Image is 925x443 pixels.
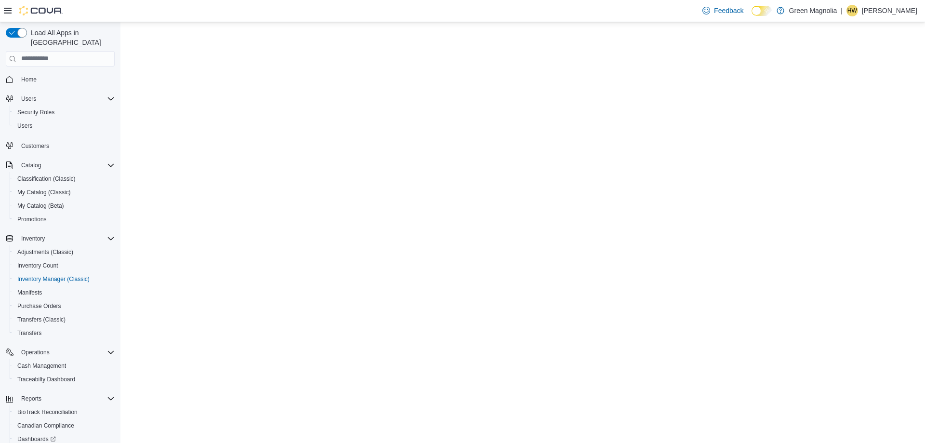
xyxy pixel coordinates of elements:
[17,435,56,443] span: Dashboards
[17,289,42,296] span: Manifests
[21,235,45,242] span: Inventory
[10,359,119,373] button: Cash Management
[17,248,73,256] span: Adjustments (Classic)
[10,419,119,432] button: Canadian Compliance
[17,108,54,116] span: Security Roles
[13,360,115,372] span: Cash Management
[17,188,71,196] span: My Catalog (Classic)
[27,28,115,47] span: Load All Apps in [GEOGRAPHIC_DATA]
[2,232,119,245] button: Inventory
[13,214,115,225] span: Promotions
[17,393,45,404] button: Reports
[17,93,40,105] button: Users
[21,349,50,356] span: Operations
[13,200,115,212] span: My Catalog (Beta)
[17,233,49,244] button: Inventory
[10,326,119,340] button: Transfers
[10,213,119,226] button: Promotions
[846,5,858,16] div: Heather Wheeler
[17,122,32,130] span: Users
[17,408,78,416] span: BioTrack Reconciliation
[13,300,115,312] span: Purchase Orders
[17,376,75,383] span: Traceabilty Dashboard
[17,139,115,151] span: Customers
[714,6,743,15] span: Feedback
[13,374,115,385] span: Traceabilty Dashboard
[10,405,119,419] button: BioTrack Reconciliation
[10,299,119,313] button: Purchase Orders
[847,5,857,16] span: HW
[17,160,115,171] span: Catalog
[699,1,747,20] a: Feedback
[2,72,119,86] button: Home
[841,5,843,16] p: |
[13,187,75,198] a: My Catalog (Classic)
[19,6,63,15] img: Cova
[21,76,37,83] span: Home
[13,260,115,271] span: Inventory Count
[10,199,119,213] button: My Catalog (Beta)
[13,314,115,325] span: Transfers (Classic)
[17,74,40,85] a: Home
[10,373,119,386] button: Traceabilty Dashboard
[13,287,115,298] span: Manifests
[17,347,53,358] button: Operations
[752,6,772,16] input: Dark Mode
[17,175,76,183] span: Classification (Classic)
[13,406,81,418] a: BioTrack Reconciliation
[2,138,119,152] button: Customers
[17,233,115,244] span: Inventory
[13,420,78,431] a: Canadian Compliance
[10,313,119,326] button: Transfers (Classic)
[17,393,115,404] span: Reports
[10,286,119,299] button: Manifests
[13,246,77,258] a: Adjustments (Classic)
[2,92,119,106] button: Users
[21,161,41,169] span: Catalog
[10,245,119,259] button: Adjustments (Classic)
[13,107,115,118] span: Security Roles
[17,93,115,105] span: Users
[17,73,115,85] span: Home
[13,260,62,271] a: Inventory Count
[17,202,64,210] span: My Catalog (Beta)
[13,420,115,431] span: Canadian Compliance
[10,186,119,199] button: My Catalog (Classic)
[13,246,115,258] span: Adjustments (Classic)
[13,214,51,225] a: Promotions
[10,106,119,119] button: Security Roles
[10,259,119,272] button: Inventory Count
[13,273,115,285] span: Inventory Manager (Classic)
[17,160,45,171] button: Catalog
[17,275,90,283] span: Inventory Manager (Classic)
[13,173,115,185] span: Classification (Classic)
[13,120,36,132] a: Users
[21,95,36,103] span: Users
[17,422,74,430] span: Canadian Compliance
[10,272,119,286] button: Inventory Manager (Classic)
[13,327,115,339] span: Transfers
[13,200,68,212] a: My Catalog (Beta)
[13,173,79,185] a: Classification (Classic)
[13,287,46,298] a: Manifests
[17,329,41,337] span: Transfers
[13,406,115,418] span: BioTrack Reconciliation
[17,262,58,269] span: Inventory Count
[789,5,837,16] p: Green Magnolia
[2,392,119,405] button: Reports
[13,120,115,132] span: Users
[13,273,93,285] a: Inventory Manager (Classic)
[13,327,45,339] a: Transfers
[13,187,115,198] span: My Catalog (Classic)
[13,107,58,118] a: Security Roles
[862,5,917,16] p: [PERSON_NAME]
[10,172,119,186] button: Classification (Classic)
[21,142,49,150] span: Customers
[2,346,119,359] button: Operations
[17,347,115,358] span: Operations
[17,302,61,310] span: Purchase Orders
[17,362,66,370] span: Cash Management
[13,360,70,372] a: Cash Management
[10,119,119,133] button: Users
